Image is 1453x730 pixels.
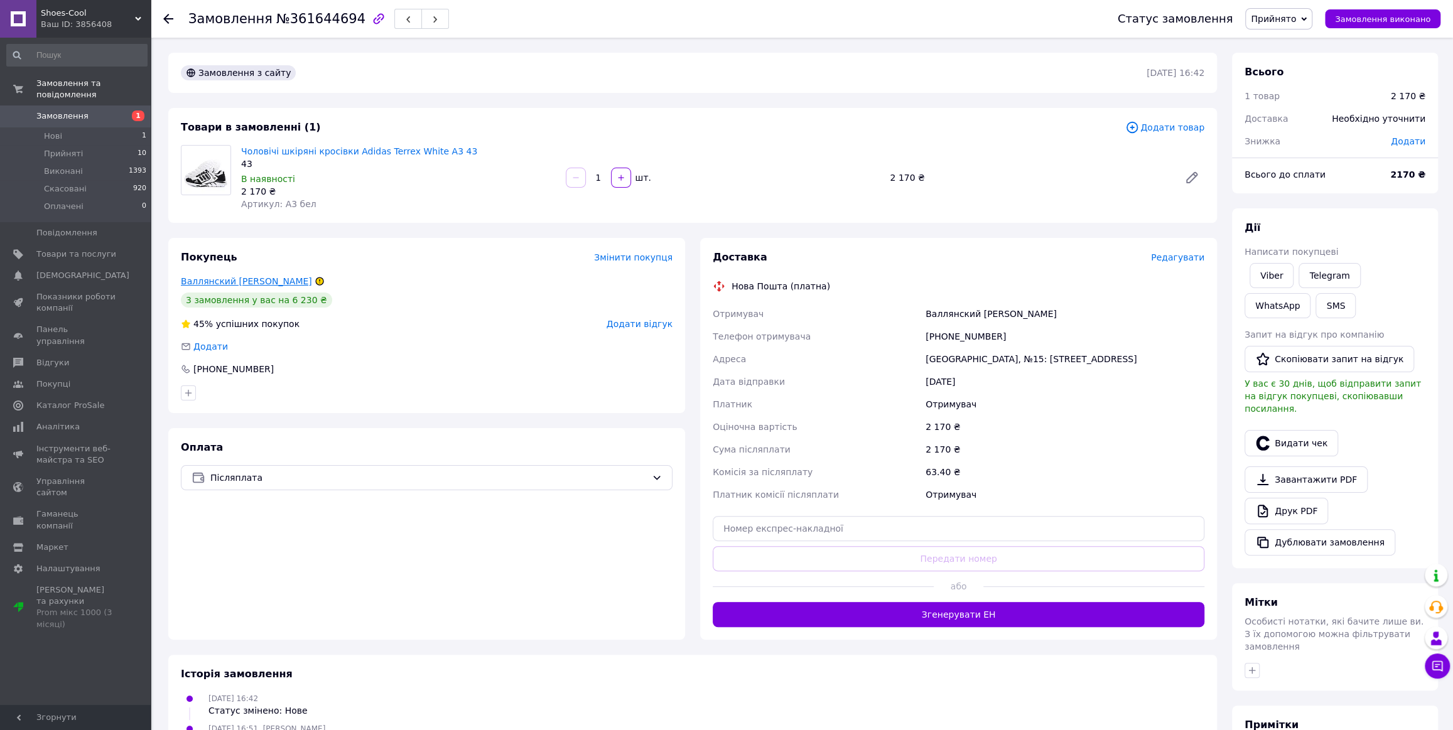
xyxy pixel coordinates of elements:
span: Панель управління [36,324,116,346]
div: 2 170 ₴ [241,185,556,198]
span: Відгуки [36,357,69,368]
button: Видати чек [1245,430,1338,456]
span: Shoes-Cool [41,8,135,19]
span: Доставка [1245,114,1288,124]
span: Інструменти веб-майстра та SEO [36,443,116,466]
input: Пошук [6,44,148,67]
img: Чоловічі шкіряні кросівки Adidas Terrex White A3 43 [181,146,230,195]
span: 1 [132,110,144,121]
span: 920 [133,183,146,195]
span: У вас є 30 днів, щоб відправити запит на відгук покупцеві, скопіювавши посилання. [1245,378,1421,414]
span: 45% [193,319,213,329]
span: №361644694 [276,11,365,26]
div: Статус замовлення [1118,13,1233,25]
div: 2 170 ₴ [923,416,1207,438]
span: Всього [1245,66,1283,78]
a: WhatsApp [1245,293,1310,318]
span: Замовлення [36,110,89,122]
div: 2 170 ₴ [885,169,1174,186]
a: Viber [1250,263,1294,288]
span: Оплачені [44,201,84,212]
span: Товари в замовленні (1) [181,121,321,133]
span: В наявності [241,174,295,184]
a: Редагувати [1179,165,1204,190]
span: Прийнято [1251,14,1296,24]
span: Маркет [36,542,68,553]
span: Аналітика [36,421,80,432]
button: Згенерувати ЕН [713,602,1204,627]
span: Виконані [44,166,83,177]
span: Показники роботи компанії [36,291,116,314]
span: Доставка [713,251,767,263]
span: Сума післяплати [713,444,791,454]
div: 2 170 ₴ [1391,90,1425,102]
span: Покупець [181,251,237,263]
span: Каталог ProSale [36,400,104,411]
span: Особисті нотатки, які бачите лише ви. З їх допомогою можна фільтрувати замовлення [1245,616,1423,652]
span: Прийняті [44,148,83,159]
div: Отримувач [923,483,1207,506]
div: успішних покупок [181,318,300,330]
div: [GEOGRAPHIC_DATA], №15: [STREET_ADDRESS] [923,348,1207,370]
span: Товари та послуги [36,249,116,260]
span: Покупці [36,378,70,390]
span: [DEMOGRAPHIC_DATA] [36,270,129,281]
span: Телефон отримувача [713,331,811,341]
span: Платник [713,399,752,409]
span: Мітки [1245,596,1278,608]
button: Скопіювати запит на відгук [1245,346,1414,372]
div: Ваш ID: 3856408 [41,19,151,30]
span: Додати товар [1125,121,1204,134]
div: [PHONE_NUMBER] [192,363,275,375]
span: Додати відгук [607,319,672,329]
div: Отримувач [923,393,1207,416]
span: Написати покупцеві [1245,247,1338,257]
input: Номер експрес-накладної [713,516,1204,541]
a: Telegram [1299,263,1360,288]
button: SMS [1315,293,1356,318]
span: Отримувач [713,309,764,319]
div: Нова Пошта (платна) [728,280,833,293]
span: Налаштування [36,563,100,574]
span: Знижка [1245,136,1280,146]
div: 3 замовлення у вас на 6 230 ₴ [181,293,332,308]
span: Післяплата [210,471,647,485]
span: Нові [44,131,62,142]
span: Редагувати [1151,252,1204,262]
span: Управління сайтом [36,476,116,498]
div: Prom мікс 1000 (3 місяці) [36,607,116,630]
span: Дії [1245,222,1260,233]
span: 1 [142,131,146,142]
span: [PERSON_NAME] та рахунки [36,584,116,630]
span: Оплата [181,441,223,453]
span: Артикул: A3 бел [241,199,316,209]
span: 1 товар [1245,91,1280,101]
span: Всього до сплати [1245,169,1326,180]
span: Оціночна вартість [713,422,797,432]
div: 63.40 ₴ [923,461,1207,483]
div: 2 170 ₴ [923,438,1207,461]
a: Друк PDF [1245,498,1328,524]
span: Замовлення [188,11,273,26]
span: [DATE] 16:42 [208,694,258,703]
button: Дублювати замовлення [1245,529,1395,556]
button: Замовлення виконано [1325,9,1440,28]
span: Запит на відгук про компанію [1245,330,1384,340]
div: [PHONE_NUMBER] [923,325,1207,348]
div: Необхідно уточнити [1324,105,1433,132]
span: Дата відправки [713,377,785,387]
span: 10 [138,148,146,159]
div: шт. [632,171,652,184]
div: Замовлення з сайту [181,65,296,80]
span: або [934,580,983,593]
span: Історія замовлення [181,668,293,680]
span: 1393 [129,166,146,177]
a: Завантажити PDF [1245,466,1368,493]
time: [DATE] 16:42 [1147,68,1204,78]
span: Замовлення та повідомлення [36,78,151,100]
div: Статус змінено: Нове [208,704,308,717]
span: Адреса [713,354,746,364]
span: Додати [1391,136,1425,146]
div: 43 [241,158,556,170]
span: Додати [193,341,228,352]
